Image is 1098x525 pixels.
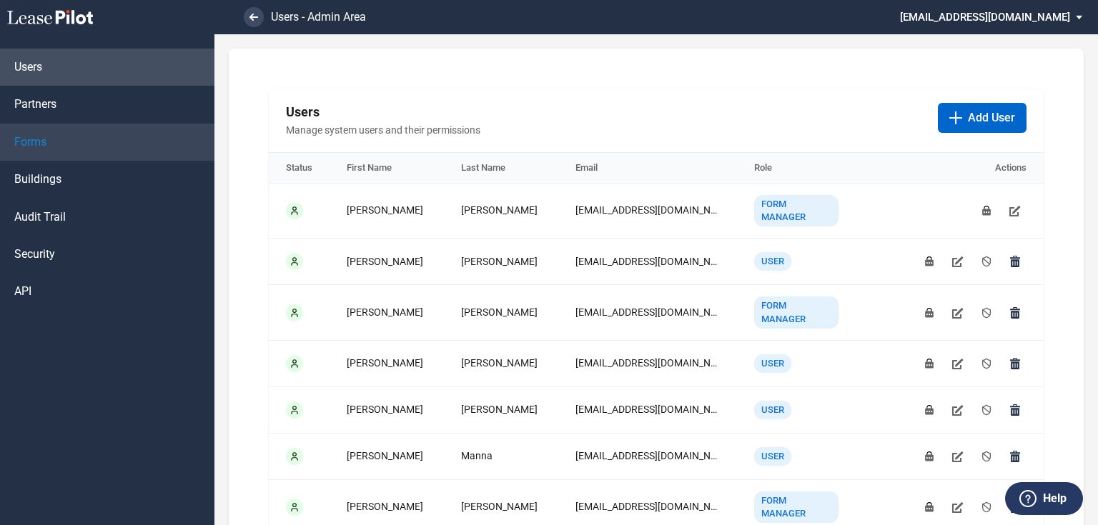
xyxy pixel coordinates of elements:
td: Sonya [330,285,444,340]
td: sstarnes@healthpeak.com [558,285,737,340]
span: [PERSON_NAME] [347,501,423,512]
th: Actions [856,153,1044,184]
div: User is active. [286,499,303,516]
th: Status [269,153,330,184]
span: Audit Trail [14,209,66,225]
td: jlarce@healthpeak.com [558,183,737,238]
th: First Name [330,153,444,184]
button: Disable user access [975,399,998,421]
div: User is active. [286,401,303,419]
div: [EMAIL_ADDRESS][DOMAIN_NAME] [575,449,720,464]
div: User [754,354,791,373]
div: User [754,252,791,271]
span: Users [14,59,42,75]
td: Arce [444,183,558,238]
div: Form Manager [754,491,839,523]
span: [PERSON_NAME] [461,204,538,216]
span: Manage system users and their permissions [286,124,926,138]
span: [PERSON_NAME] [461,357,538,369]
button: Edit user details [946,352,969,375]
button: Permanently remove user [1004,496,1027,519]
h2: Users [286,103,926,121]
span: Partners [14,96,56,112]
th: Email [558,153,737,184]
button: Permanently remove user [1004,301,1027,324]
span: [PERSON_NAME] [347,204,423,216]
span: Add User [968,110,1015,126]
td: Manna [444,433,558,479]
div: [EMAIL_ADDRESS][DOMAIN_NAME] [575,356,720,371]
td: Tracy [330,340,444,386]
div: [EMAIL_ADDRESS][DOMAIN_NAME] [575,403,720,417]
button: Permanently remove user [1004,352,1027,375]
span: Security [14,246,55,262]
button: Reset user's password [918,445,941,468]
button: Permanently remove user [1004,445,1027,468]
button: Reset user's password [918,352,941,375]
div: User is active. [286,202,303,219]
td: Jennifer [330,183,444,238]
button: Edit user details [946,301,969,324]
button: Help [1005,482,1083,515]
button: Add User [938,103,1027,133]
button: Edit user details [1004,199,1027,222]
button: Disable user access [975,352,998,375]
button: Permanently remove user [1004,399,1027,421]
span: [PERSON_NAME] [347,450,423,461]
td: rjarvis@healthpeak.com [558,386,737,433]
div: User is active. [286,304,303,321]
td: Jarvis [444,386,558,433]
button: Disable user access [975,301,998,324]
div: User [754,447,791,466]
span: [PERSON_NAME] [347,357,423,369]
div: [EMAIL_ADDRESS][DOMAIN_NAME] [575,204,720,218]
button: Reset user's password [975,199,998,222]
th: Role [737,153,856,184]
span: [PERSON_NAME] [461,404,538,415]
th: Last Name [444,153,558,184]
button: Reset user's password [918,250,941,273]
div: User is active. [286,355,303,372]
td: Alisa [330,239,444,285]
span: API [14,284,31,299]
button: Edit user details [946,445,969,468]
td: apeters@healthpeak.com [558,239,737,285]
td: Porter [444,340,558,386]
div: [EMAIL_ADDRESS][DOMAIN_NAME] [575,306,720,320]
button: Permanently remove user [1004,250,1027,273]
button: Edit user details [946,496,969,519]
div: Form Manager [754,195,839,226]
span: Buildings [14,171,61,187]
div: Form Manager [754,296,839,328]
td: Starnes [444,285,558,340]
button: Edit user details [946,399,969,421]
div: User is active. [286,253,303,270]
td: Jennifer [330,433,444,479]
label: Help [1043,489,1067,508]
td: jmanna@healthpeak.com [558,433,737,479]
div: User [754,401,791,419]
span: [PERSON_NAME] [461,256,538,267]
div: [EMAIL_ADDRESS][DOMAIN_NAME] [575,255,720,269]
span: [PERSON_NAME] [461,306,538,318]
button: Edit user details [946,250,969,273]
span: [PERSON_NAME] [347,256,423,267]
button: Reset user's password [918,496,941,519]
span: [PERSON_NAME] [347,306,423,318]
td: Rachel [330,386,444,433]
div: User is active. [286,448,303,465]
button: Reset user's password [918,399,941,421]
span: [PERSON_NAME] [347,404,423,415]
td: Peters [444,239,558,285]
td: tporter@healthpeak.com [558,340,737,386]
button: Disable user access [975,250,998,273]
button: Reset user's password [918,301,941,324]
div: [EMAIL_ADDRESS][DOMAIN_NAME] [575,500,720,514]
button: Disable user access [975,496,998,519]
span: Forms [14,134,46,150]
span: Manna [461,450,493,461]
button: Disable user access [975,445,998,468]
span: [PERSON_NAME] [461,501,538,512]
